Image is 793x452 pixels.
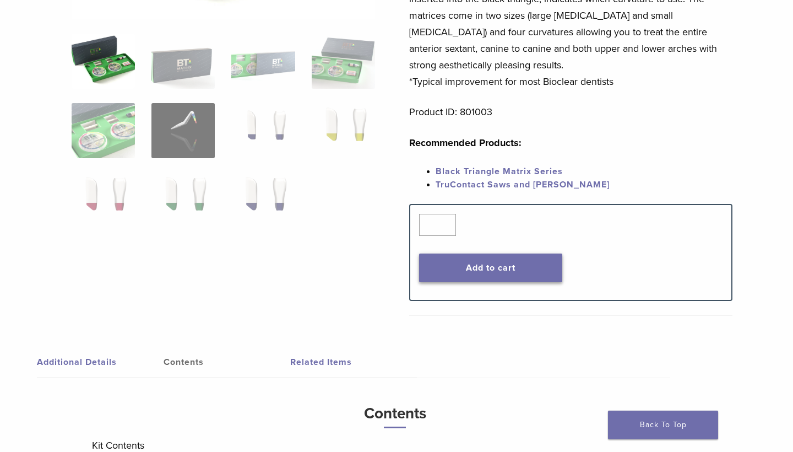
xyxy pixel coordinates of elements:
[72,173,135,228] img: Black Triangle (BT) Kit - Image 9
[151,34,215,89] img: Black Triangle (BT) Kit - Image 2
[72,34,135,89] img: Intro-Black-Triangle-Kit-6-Copy-e1548792917662-324x324.jpg
[231,34,295,89] img: Black Triangle (BT) Kit - Image 3
[436,179,610,190] a: TruContact Saws and [PERSON_NAME]
[151,103,215,158] img: Black Triangle (BT) Kit - Image 6
[92,400,698,428] h3: Contents
[608,411,718,439] a: Back To Top
[290,347,417,378] a: Related Items
[72,103,135,158] img: Black Triangle (BT) Kit - Image 5
[164,347,290,378] a: Contents
[409,104,733,120] p: Product ID: 801003
[312,34,375,89] img: Black Triangle (BT) Kit - Image 4
[151,173,215,228] img: Black Triangle (BT) Kit - Image 10
[231,103,295,158] img: Black Triangle (BT) Kit - Image 7
[37,347,164,378] a: Additional Details
[409,137,522,149] strong: Recommended Products:
[419,254,563,282] button: Add to cart
[312,103,375,158] img: Black Triangle (BT) Kit - Image 8
[231,173,295,228] img: Black Triangle (BT) Kit - Image 11
[436,166,563,177] a: Black Triangle Matrix Series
